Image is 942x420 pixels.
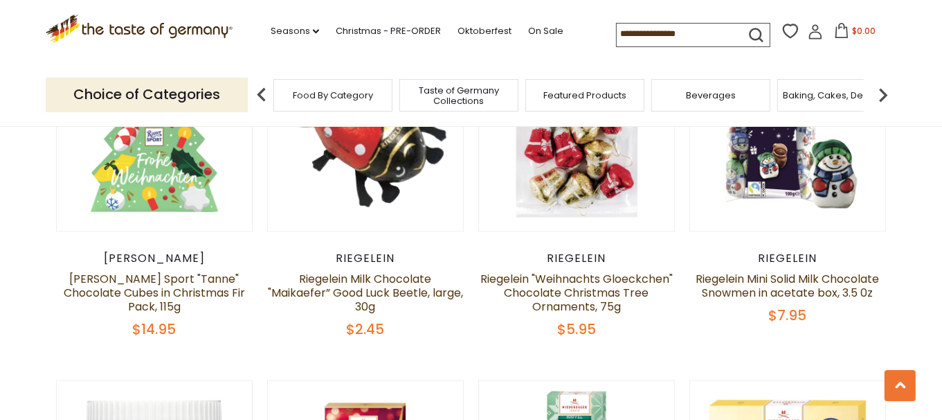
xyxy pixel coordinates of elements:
[686,90,736,100] a: Beverages
[458,24,511,39] a: Oktoberfest
[696,271,880,301] a: Riegelein Mini Solid Milk Chocolate Snowmen in acetate box, 3.5 0z
[293,90,373,100] a: Food By Category
[404,85,514,106] a: Taste of Germany Collections
[557,320,596,339] span: $5.95
[480,271,673,315] a: Riegelein "Weihnachts Gloeckchen" Chocolate Christmas Tree Ornaments, 75g
[248,81,275,109] img: previous arrow
[869,81,897,109] img: next arrow
[690,35,886,231] img: Riegelein Mini Solid Milk Chocolate Snowmen in acetate box, 3.5 0z
[852,25,876,37] span: $0.00
[336,24,441,39] a: Christmas - PRE-ORDER
[528,24,563,39] a: On Sale
[268,271,463,315] a: Riegelein Milk Chocolate "Maikaefer” Good Luck Beetle, large, 30g
[268,35,464,231] img: Riegelein Milk Chocolate "Maikaefer” Good Luck Beetle, large, 30g
[826,23,885,44] button: $0.00
[479,35,675,231] img: Riegelein "Weihnachts Gloeckchen" Chocolate Christmas Tree Ornaments, 75g
[56,252,253,265] div: [PERSON_NAME]
[769,306,807,325] span: $7.95
[267,252,464,265] div: Riegelein
[132,320,176,339] span: $14.95
[46,78,248,112] p: Choice of Categories
[64,271,245,315] a: [PERSON_NAME] Sport "Tanne" Chocolate Cubes in Christmas Fir Pack, 115g
[57,35,253,231] img: Ritter Sport "Tanne" Chocolate Cubes in Christmas Fir Pack, 115g
[784,90,891,100] a: Baking, Cakes, Desserts
[478,252,676,265] div: Riegelein
[271,24,319,39] a: Seasons
[689,252,887,265] div: Riegelein
[346,320,384,339] span: $2.45
[543,90,626,100] a: Featured Products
